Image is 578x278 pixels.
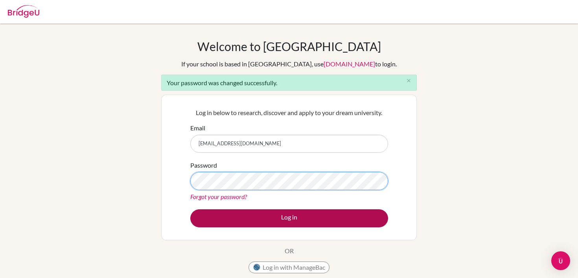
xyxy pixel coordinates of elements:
[401,75,416,87] button: Close
[190,108,388,117] p: Log in below to research, discover and apply to your dream university.
[324,60,375,68] a: [DOMAIN_NAME]
[190,209,388,227] button: Log in
[197,39,381,53] h1: Welcome to [GEOGRAPHIC_DATA]
[190,193,247,200] a: Forgot your password?
[181,59,397,69] div: If your school is based in [GEOGRAPHIC_DATA], use to login.
[406,78,412,84] i: close
[190,123,205,133] label: Email
[285,246,294,256] p: OR
[8,5,39,18] img: Bridge-U
[161,75,417,91] div: Your password was changed successfully.
[190,161,217,170] label: Password
[249,262,329,273] button: Log in with ManageBac
[551,251,570,270] div: Open Intercom Messenger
